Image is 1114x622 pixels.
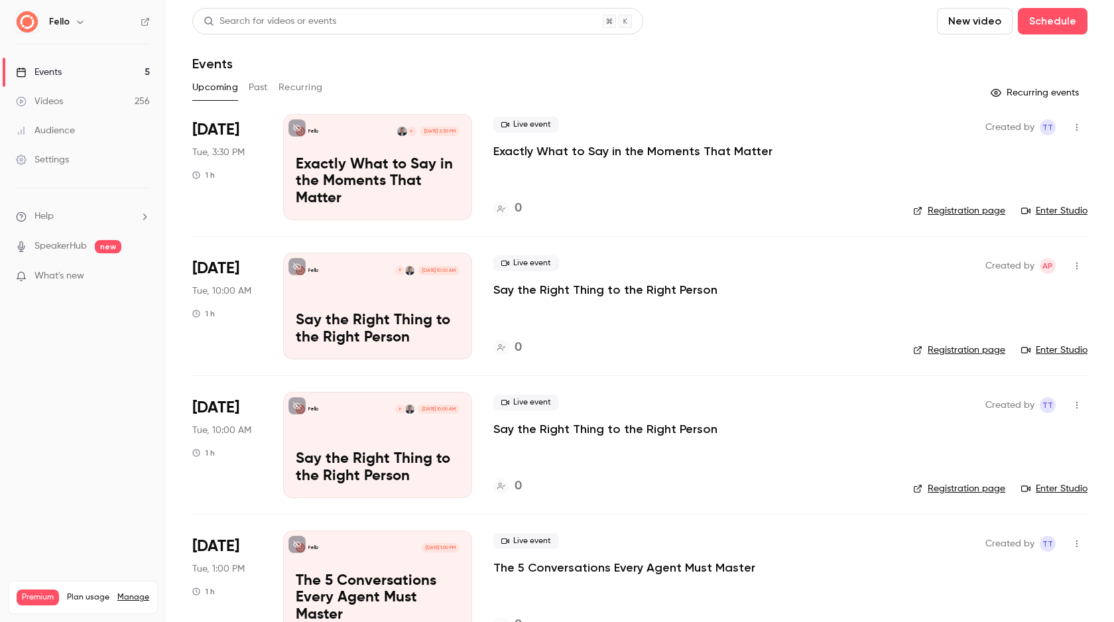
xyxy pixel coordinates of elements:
[16,153,69,166] div: Settings
[1021,343,1087,357] a: Enter Studio
[308,267,318,274] p: Fello
[493,143,773,159] a: Exactly What to Say in the Moments That Matter
[34,239,87,253] a: SpeakerHub
[395,404,405,414] div: P
[1040,536,1056,552] span: Tharun Tiruveedula
[34,210,54,223] span: Help
[296,312,460,347] p: Say the Right Thing to the Right Person
[17,11,38,32] img: Fello
[283,253,472,359] a: Say the Right Thing to the Right PersonFelloRyan YoungP[DATE] 10:00 AMSay the Right Thing to the ...
[493,533,559,549] span: Live event
[1040,258,1056,274] span: Aayush Panjikar
[296,451,460,485] p: Say the Right Thing to the Right Person
[117,592,149,603] a: Manage
[937,8,1013,34] button: New video
[249,77,268,98] button: Past
[192,536,239,557] span: [DATE]
[16,66,62,79] div: Events
[192,253,262,359] div: Oct 14 Tue, 10:00 AM (America/New York)
[1042,258,1053,274] span: AP
[493,421,717,437] a: Say the Right Thing to the Right Person
[1042,119,1053,135] span: TT
[493,477,522,495] a: 0
[985,536,1034,552] span: Created by
[192,56,233,72] h1: Events
[493,339,522,357] a: 0
[17,590,59,605] span: Premium
[192,284,251,298] span: Tue, 10:00 AM
[985,119,1034,135] span: Created by
[515,477,522,495] h4: 0
[192,562,245,576] span: Tue, 1:00 PM
[406,126,417,137] div: P
[493,117,559,133] span: Live event
[493,200,522,218] a: 0
[421,543,459,552] span: [DATE] 1:00 PM
[1021,482,1087,495] a: Enter Studio
[134,271,150,282] iframe: Noticeable Trigger
[985,82,1087,103] button: Recurring events
[16,95,63,108] div: Videos
[67,592,109,603] span: Plan usage
[405,266,414,275] img: Ryan Young
[308,544,318,551] p: Fello
[1042,536,1053,552] span: TT
[985,258,1034,274] span: Created by
[192,114,262,220] div: Sep 30 Tue, 3:30 PM (America/New York)
[49,15,70,29] h6: Fello
[515,339,522,357] h4: 0
[913,343,1005,357] a: Registration page
[397,127,406,136] img: Ryan Young
[192,586,215,597] div: 1 h
[192,308,215,319] div: 1 h
[296,156,460,208] p: Exactly What to Say in the Moments That Matter
[192,119,239,141] span: [DATE]
[493,282,717,298] a: Say the Right Thing to the Right Person
[493,395,559,410] span: Live event
[1021,204,1087,218] a: Enter Studio
[95,240,121,253] span: new
[1040,119,1056,135] span: Tharun Tiruveedula
[418,266,459,275] span: [DATE] 10:00 AM
[192,170,215,180] div: 1 h
[1040,397,1056,413] span: Tharun Tiruveedula
[308,406,318,412] p: Fello
[405,404,414,414] img: Ryan Young
[395,265,405,276] div: P
[34,269,84,283] span: What's new
[283,392,472,498] a: Say the Right Thing to the Right PersonFelloRyan YoungP[DATE] 10:00 AMSay the Right Thing to the ...
[913,204,1005,218] a: Registration page
[493,255,559,271] span: Live event
[420,127,459,136] span: [DATE] 3:30 PM
[192,146,245,159] span: Tue, 3:30 PM
[192,258,239,279] span: [DATE]
[515,200,522,218] h4: 0
[913,482,1005,495] a: Registration page
[16,210,150,223] li: help-dropdown-opener
[283,114,472,220] a: Exactly What to Say in the Moments That MatterFelloPRyan Young[DATE] 3:30 PMExactly What to Say i...
[192,397,239,418] span: [DATE]
[192,424,251,437] span: Tue, 10:00 AM
[192,392,262,498] div: Oct 14 Tue, 10:00 AM (America/New York)
[1018,8,1087,34] button: Schedule
[1042,397,1053,413] span: TT
[418,404,459,414] span: [DATE] 10:00 AM
[204,15,336,29] div: Search for videos or events
[493,560,755,576] a: The 5 Conversations Every Agent Must Master
[192,77,238,98] button: Upcoming
[278,77,323,98] button: Recurring
[192,448,215,458] div: 1 h
[308,128,318,135] p: Fello
[985,397,1034,413] span: Created by
[16,124,75,137] div: Audience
